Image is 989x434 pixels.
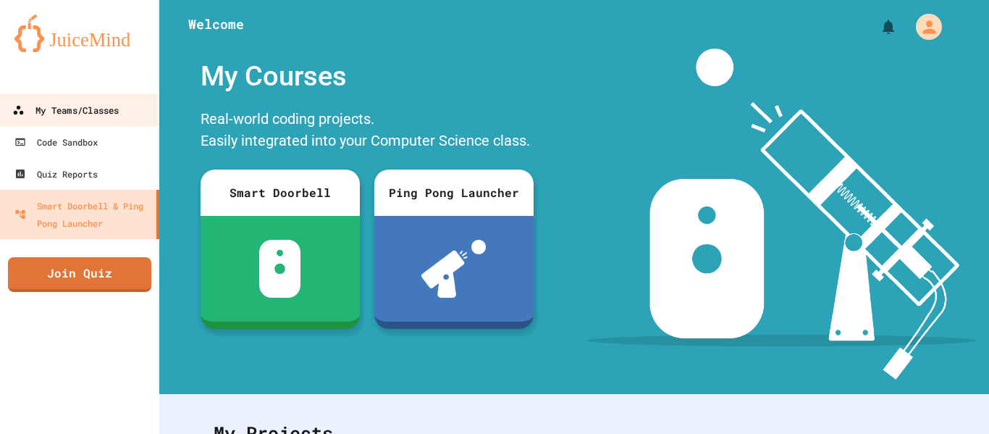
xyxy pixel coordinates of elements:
[259,240,300,298] img: sdb-white.svg
[193,49,541,104] div: My Courses
[14,165,98,183] div: Quiz Reports
[193,104,541,159] div: Real-world coding projects. Easily integrated into your Computer Science class.
[853,14,901,39] div: My Notifications
[201,170,360,216] div: Smart Doorbell
[14,14,145,52] img: logo-orange.svg
[14,133,98,151] div: Code Sandbox
[587,49,975,380] img: banner-image-my-projects.png
[901,10,946,43] div: My Account
[421,240,486,298] img: ppl-with-ball.png
[14,197,151,232] div: Smart Doorbell & Ping Pong Launcher
[8,257,151,292] a: Join Quiz
[12,101,119,120] div: My Teams/Classes
[374,170,534,216] div: Ping Pong Launcher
